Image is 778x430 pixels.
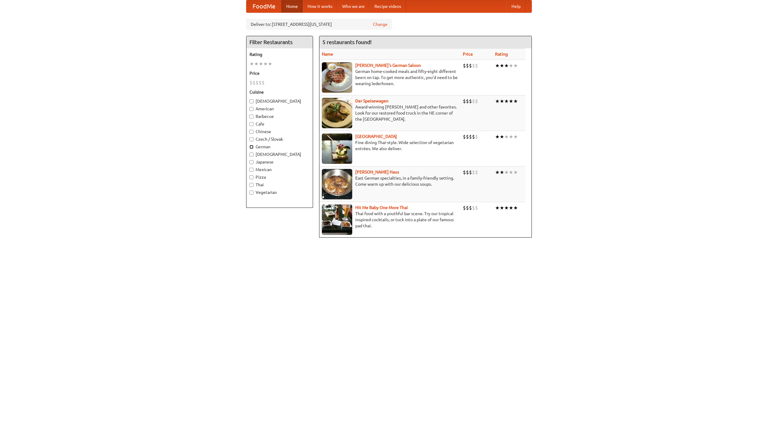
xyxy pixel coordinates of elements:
p: Thai food with a youthful bar scene. Try our tropical inspired cocktails, or tuck into a plate of... [322,211,458,229]
li: $ [466,133,469,140]
div: Deliver to: [STREET_ADDRESS][US_STATE] [246,19,392,30]
li: $ [463,133,466,140]
li: ★ [495,169,500,176]
li: ★ [504,133,509,140]
p: Fine dining Thai-style. Wide selection of vegetarian entrées. We also deliver. [322,139,458,152]
a: Der Speisewagen [355,98,388,103]
img: satay.jpg [322,133,352,164]
a: Change [373,21,387,27]
li: $ [475,133,478,140]
b: [PERSON_NAME] Haus [355,170,399,174]
li: ★ [495,62,500,69]
a: [PERSON_NAME]'s German Saloon [355,63,421,68]
li: $ [463,62,466,69]
input: German [250,145,253,149]
li: ★ [509,98,513,105]
a: How it works [303,0,337,12]
li: $ [463,205,466,211]
input: Japanese [250,160,253,164]
p: Award-winning [PERSON_NAME] and other favorites. Look for our restored food truck in the NE corne... [322,104,458,122]
input: Mexican [250,168,253,172]
a: Home [281,0,303,12]
a: Price [463,52,473,57]
li: ★ [500,62,504,69]
li: $ [469,133,472,140]
li: $ [475,98,478,105]
li: ★ [509,205,513,211]
li: ★ [504,98,509,105]
li: ★ [495,133,500,140]
h5: Cuisine [250,89,310,95]
li: $ [262,79,265,86]
label: Barbecue [250,113,310,119]
img: esthers.jpg [322,62,352,93]
li: $ [463,98,466,105]
li: ★ [509,169,513,176]
input: Thai [250,183,253,187]
li: $ [256,79,259,86]
a: Help [507,0,525,12]
li: ★ [513,133,518,140]
label: [DEMOGRAPHIC_DATA] [250,151,310,157]
li: ★ [254,60,259,67]
a: [GEOGRAPHIC_DATA] [355,134,397,139]
li: $ [466,62,469,69]
input: [DEMOGRAPHIC_DATA] [250,153,253,157]
ng-pluralize: 5 restaurants found! [322,39,372,45]
a: Name [322,52,333,57]
label: Chinese [250,129,310,135]
li: $ [463,169,466,176]
li: $ [469,62,472,69]
input: Pizza [250,175,253,179]
li: $ [466,98,469,105]
li: $ [253,79,256,86]
input: American [250,107,253,111]
li: ★ [500,98,504,105]
li: ★ [504,169,509,176]
li: ★ [513,205,518,211]
li: ★ [250,60,254,67]
li: ★ [263,60,268,67]
li: $ [475,169,478,176]
li: ★ [513,98,518,105]
li: ★ [268,60,272,67]
input: Chinese [250,130,253,134]
li: ★ [504,205,509,211]
h4: Filter Restaurants [246,36,313,48]
a: Who we are [337,0,370,12]
label: Cafe [250,121,310,127]
li: ★ [513,169,518,176]
li: ★ [259,60,263,67]
img: kohlhaus.jpg [322,169,352,199]
li: $ [259,79,262,86]
li: ★ [504,62,509,69]
input: Cafe [250,122,253,126]
li: ★ [495,98,500,105]
a: FoodMe [246,0,281,12]
li: ★ [500,133,504,140]
label: Thai [250,182,310,188]
h5: Price [250,70,310,76]
h5: Rating [250,51,310,57]
img: speisewagen.jpg [322,98,352,128]
label: Japanese [250,159,310,165]
li: $ [469,169,472,176]
p: East German specialties, in a family-friendly setting. Come warm up with our delicious soups. [322,175,458,187]
li: $ [475,205,478,211]
li: $ [250,79,253,86]
li: ★ [500,205,504,211]
li: $ [472,169,475,176]
label: Pizza [250,174,310,180]
li: $ [472,98,475,105]
li: $ [469,98,472,105]
li: $ [472,62,475,69]
a: Hit Me Baby One More Thai [355,205,408,210]
li: ★ [509,62,513,69]
label: Vegetarian [250,189,310,195]
img: babythai.jpg [322,205,352,235]
a: Recipe videos [370,0,406,12]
